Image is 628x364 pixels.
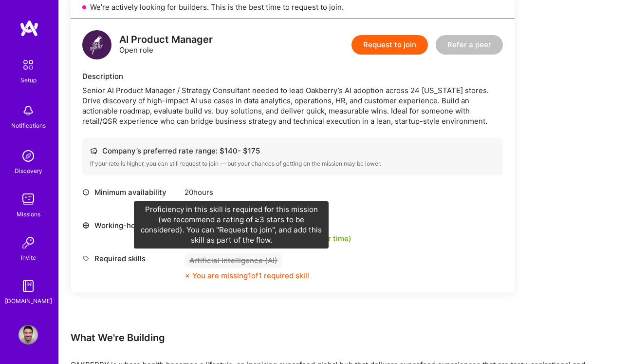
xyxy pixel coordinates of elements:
[82,253,180,264] div: Required skills
[18,101,38,120] img: bell
[18,276,38,296] img: guide book
[185,273,190,279] i: icon CloseOrange
[119,35,213,55] div: Open role
[185,187,315,197] div: 20 hours
[11,120,46,131] div: Notifications
[5,296,52,306] div: [DOMAIN_NAME]
[16,325,40,345] a: User Avatar
[21,252,36,263] div: Invite
[119,35,213,45] div: AI Product Manager
[18,190,38,209] img: teamwork
[90,147,97,154] i: icon Cash
[15,166,42,176] div: Discovery
[18,325,38,345] img: User Avatar
[90,146,495,156] div: Company’s preferred rate range: $ 140 - $ 175
[185,203,190,209] i: icon Check
[90,160,495,168] div: If your rate is higher, you can still request to join — but your chances of getting on the missio...
[82,85,503,126] div: Senior AI Product Manager / Strategy Consultant needed to lead Oakberry’s AI adoption across 24 [...
[226,221,269,230] span: 9am - 5pm ,
[185,236,190,242] i: icon Check
[185,220,351,230] div: 4 hours with [US_STATE]
[71,331,616,344] div: What We're Building
[82,222,90,229] i: icon World
[192,270,309,281] div: You are missing 1 of 1 required skill
[19,19,39,37] img: logo
[18,55,38,75] img: setup
[17,209,40,219] div: Missions
[192,233,351,244] div: You overlap for 8 hours ( your time)
[82,255,90,262] i: icon Tag
[82,220,180,230] div: Working-hours overlap
[82,187,180,197] div: Minimum availability
[82,71,503,81] div: Description
[82,189,90,196] i: icon Clock
[351,35,428,55] button: Request to join
[18,146,38,166] img: discovery
[82,30,111,59] img: logo
[436,35,503,55] button: Refer a peer
[20,75,37,85] div: Setup
[185,253,282,268] div: Artificial Intelligence (AI)
[275,234,313,243] span: 10am - 6pm
[18,233,38,252] img: Invite
[185,200,315,211] div: You're available 40 hours per week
